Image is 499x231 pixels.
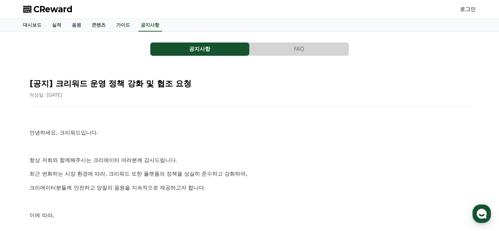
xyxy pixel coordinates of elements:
[30,156,470,165] p: 항상 저희와 함께해주시는 크리에이터 여러분께 감사드립니다.
[44,176,85,193] a: 대화
[67,19,87,32] a: 음원
[30,211,470,220] p: 이에 따라,
[102,186,110,191] span: 설정
[85,176,127,193] a: 설정
[30,78,470,89] h2: [공지] 크리워드 운영 정책 강화 및 협조 요청
[150,42,249,56] button: 공지사항
[30,92,63,98] span: 작성일: [DATE]
[21,186,25,191] span: 홈
[47,19,67,32] a: 실적
[23,4,73,15] a: CReward
[111,19,136,32] a: 가이드
[2,176,44,193] a: 홈
[460,5,476,13] a: 로그인
[61,186,69,192] span: 대화
[87,19,111,32] a: 콘텐츠
[34,4,73,15] span: CReward
[250,42,349,56] button: FAQ
[30,170,470,178] p: 최근 변화하는 시장 환경에 따라, 크리워드 또한 플랫폼의 정책을 성실히 준수하고 강화하여,
[138,19,162,32] a: 공지사항
[150,42,250,56] a: 공지사항
[18,19,47,32] a: 대시보드
[30,184,470,192] p: 크리에이터분들께 안전하고 양질의 음원을 지속적으로 제공하고자 합니다.
[30,128,470,137] p: 안녕하세요, 크리워드입니다.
